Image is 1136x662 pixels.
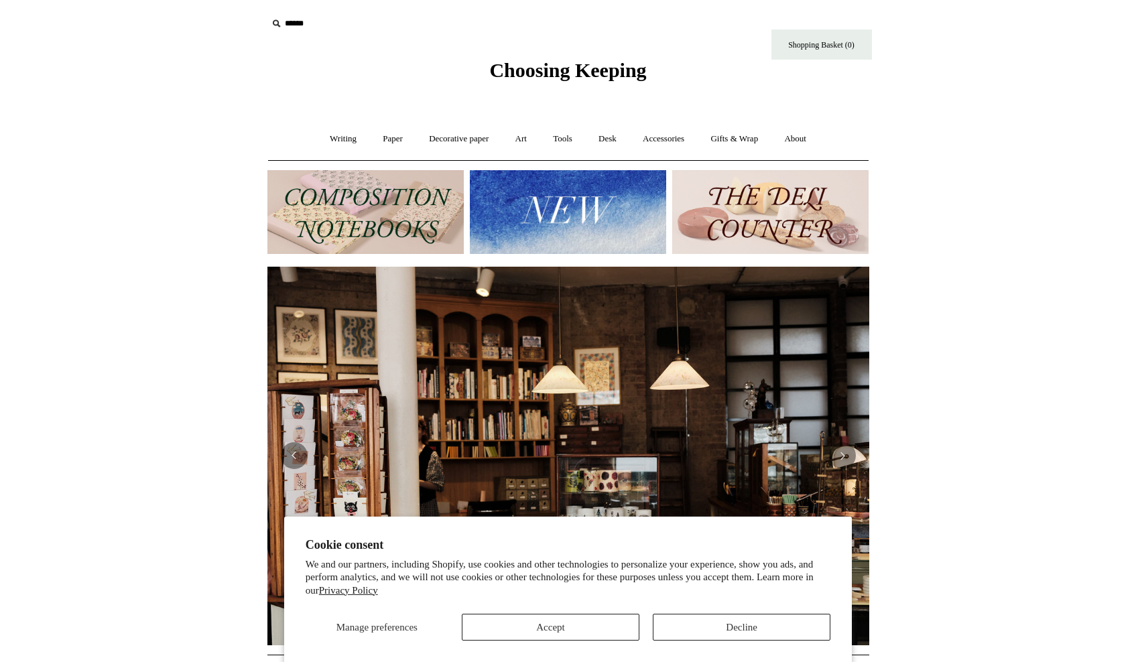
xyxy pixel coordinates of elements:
button: Next [829,442,856,469]
h2: Cookie consent [306,538,831,552]
a: Desk [586,121,629,157]
img: New.jpg__PID:f73bdf93-380a-4a35-bcfe-7823039498e1 [470,170,666,254]
a: Privacy Policy [319,585,378,596]
a: Tools [541,121,584,157]
a: Decorative paper [417,121,501,157]
button: Previous [281,442,308,469]
a: Gifts & Wrap [698,121,770,157]
img: 202302 Composition ledgers.jpg__PID:69722ee6-fa44-49dd-a067-31375e5d54ec [267,170,464,254]
img: The Deli Counter [672,170,869,254]
a: Accessories [631,121,696,157]
button: Accept [462,614,639,641]
img: 20250131 INSIDE OF THE SHOP.jpg__PID:b9484a69-a10a-4bde-9e8d-1408d3d5e6ad [267,267,869,645]
span: Manage preferences [336,622,418,633]
a: Writing [318,121,369,157]
a: Shopping Basket (0) [771,29,872,60]
a: Art [503,121,539,157]
a: About [772,121,818,157]
a: Paper [371,121,415,157]
p: We and our partners, including Shopify, use cookies and other technologies to personalize your ex... [306,558,831,598]
button: Manage preferences [306,614,448,641]
a: Choosing Keeping [489,70,646,79]
button: Decline [653,614,830,641]
span: Choosing Keeping [489,59,646,81]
